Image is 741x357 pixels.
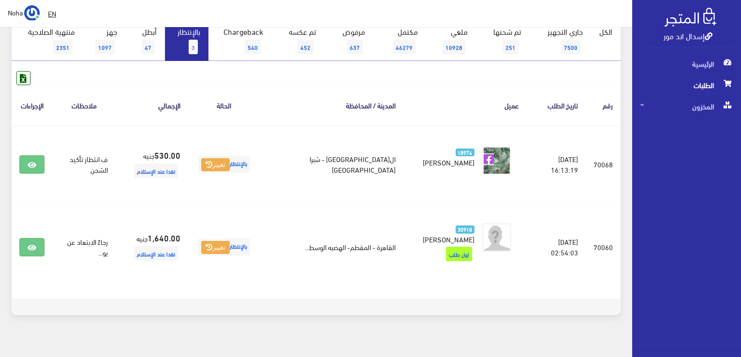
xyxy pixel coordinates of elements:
[12,85,52,125] th: الإجراءات
[12,21,83,61] a: منتهية الصلاحية2351
[52,203,116,291] td: رجاءً الابتعاد عن يو...
[116,126,188,203] td: جنيه
[527,126,586,203] td: [DATE] 16:13:19
[393,40,415,54] span: 46279
[198,238,250,255] span: بالإنتظار
[632,53,741,74] a: الرئيسية
[347,40,363,54] span: 637
[324,21,373,61] a: مرفوض637
[640,53,733,74] span: الرئيسية
[527,85,586,125] th: تاريخ الطلب
[443,40,465,54] span: 10928
[201,158,230,172] button: تغيير
[586,203,621,291] td: 70060
[271,21,324,61] a: تم عكسه452
[640,96,733,117] span: المخزون
[426,21,476,61] a: ملغي10928
[664,29,712,43] a: إسدال اند مور
[208,21,271,61] a: Chargeback540
[665,8,716,27] img: .
[165,21,208,61] a: بالإنتظار3
[527,203,586,291] td: [DATE] 02:54:03
[142,40,154,54] span: 47
[12,291,48,327] iframe: Drift Widget Chat Controller
[482,223,511,252] img: avatar.png
[52,126,116,203] td: ف انتظار تأكيد الشحن
[586,85,621,125] th: رقم
[134,164,178,178] span: نقدا عند الإستلام
[476,21,529,61] a: تم شحنها251
[8,5,40,20] a: ... Noha
[24,5,40,21] img: ...
[154,149,180,161] strong: 530.00
[632,96,741,117] a: المخزون
[529,21,592,61] a: جاري التجهيز7500
[201,241,230,254] button: تغيير
[116,203,188,291] td: جنيه
[52,85,116,125] th: ملاحظات
[456,149,474,157] span: 18974
[8,6,23,18] span: Noha
[260,85,403,125] th: المدينة / المحافظة
[83,21,125,61] a: جهز1097
[260,126,403,203] td: ال[GEOGRAPHIC_DATA] - شبرا [GEOGRAPHIC_DATA]
[446,247,472,261] span: اول طلب
[482,146,511,175] img: picture
[95,40,115,54] span: 1097
[134,246,178,261] span: نقدا عند الإستلام
[297,40,313,54] span: 452
[503,40,519,54] span: 251
[260,203,403,291] td: القاهرة - المقطم- الهضبه الوسط...
[591,21,621,42] a: الكل
[53,40,73,54] span: 2351
[456,225,474,234] span: 30918
[44,5,60,22] a: EN
[586,126,621,203] td: 70068
[640,74,733,96] span: الطلبات
[423,155,474,169] span: [PERSON_NAME]
[245,40,261,54] span: 540
[48,7,56,19] u: EN
[373,21,426,61] a: مكتمل46279
[561,40,580,54] span: 7500
[125,21,165,61] a: أبطل47
[116,85,188,125] th: اﻹجمالي
[632,74,741,96] a: الطلبات
[198,156,250,173] span: بالإنتظار
[423,232,474,246] span: [PERSON_NAME]
[188,85,260,125] th: الحالة
[419,223,474,244] a: 30918 [PERSON_NAME]
[148,231,180,244] strong: 1,640.00
[189,40,198,54] span: 3
[419,146,474,167] a: 18974 [PERSON_NAME]
[403,85,527,125] th: عميل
